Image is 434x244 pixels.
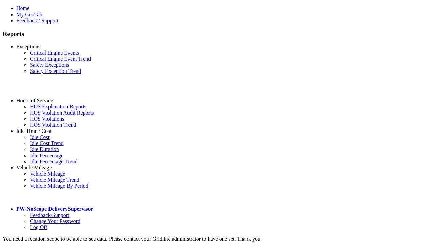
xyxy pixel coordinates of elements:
[30,50,79,56] a: Critical Engine Events
[16,128,52,134] a: Idle Time / Cost
[30,171,65,177] a: Vehicle Mileage
[16,98,53,103] a: Hours of Service
[30,62,69,68] a: Safety Exceptions
[30,212,69,218] a: Feedback/Support
[16,12,42,17] a: My GeoTab
[16,5,29,11] a: Home
[30,146,59,152] a: Idle Duration
[16,18,58,23] a: Feedback / Support
[30,152,63,158] a: Idle Percentage
[30,218,80,224] a: Change Your Password
[3,236,431,242] div: You need a location scope to be able to see data. Please contact your Gridline administrator to h...
[30,110,94,116] a: HOS Violation Audit Reports
[30,140,64,146] a: Idle Cost Trend
[30,68,81,74] a: Safety Exception Trend
[30,134,50,140] a: Idle Cost
[30,177,79,183] a: Vehicle Mileage Trend
[30,56,91,62] a: Critical Engine Event Trend
[30,183,88,189] a: Vehicle Mileage By Period
[30,159,77,164] a: Idle Percentage Trend
[16,206,93,212] a: PW-NoScope DeliverySupervisor
[16,165,52,170] a: Vehicle Mileage
[3,30,431,38] h3: Reports
[16,44,40,49] a: Exceptions
[30,122,76,128] a: HOS Violation Trend
[30,104,86,109] a: HOS Explanation Reports
[30,116,64,122] a: HOS Violations
[30,224,47,230] a: Log Off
